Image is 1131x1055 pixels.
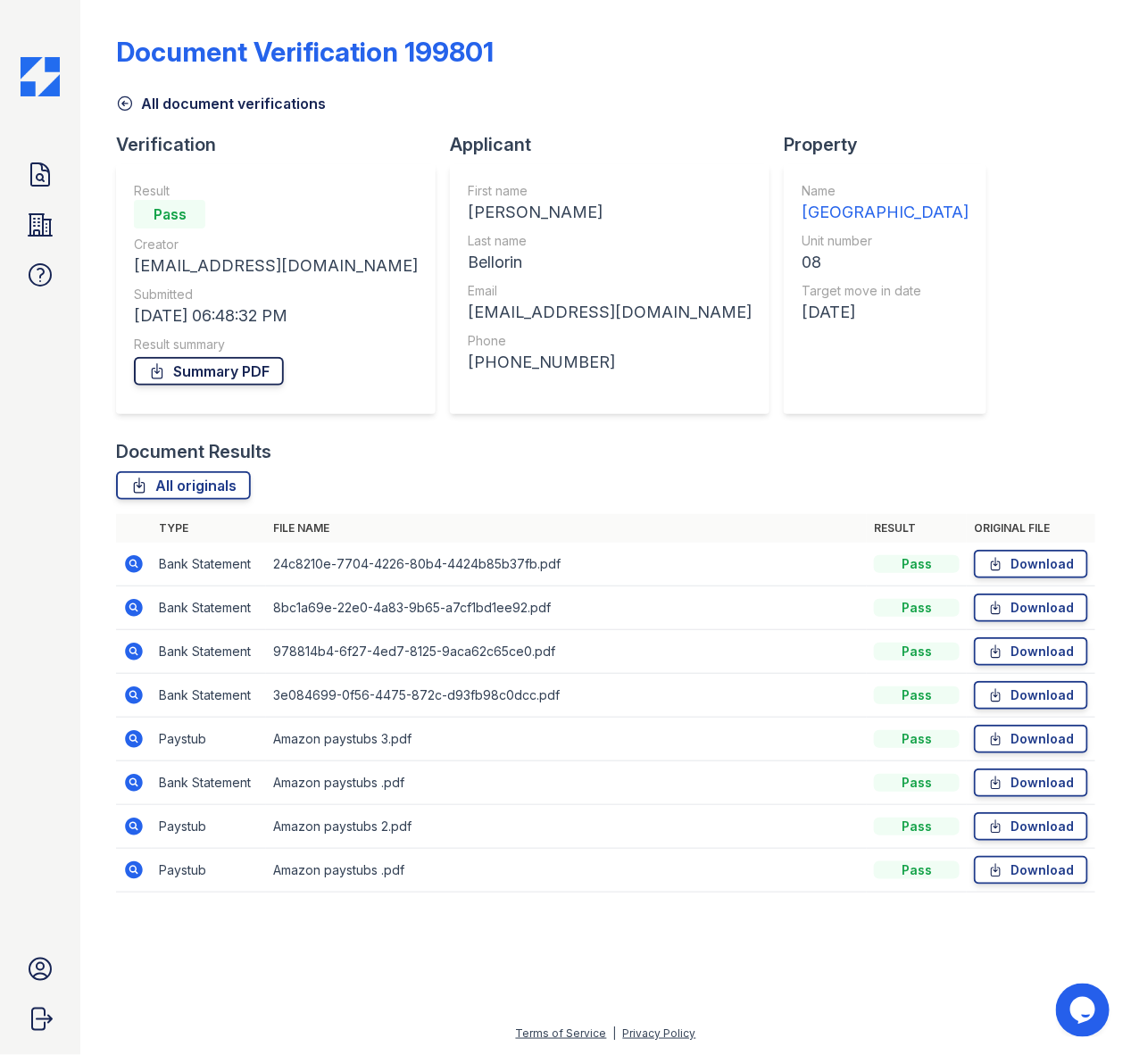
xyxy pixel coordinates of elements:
div: Applicant [450,132,784,157]
div: Pass [874,861,960,879]
div: Property [784,132,1001,157]
th: File name [266,514,867,543]
td: 24c8210e-7704-4226-80b4-4424b85b37fb.pdf [266,543,867,586]
td: 8bc1a69e-22e0-4a83-9b65-a7cf1bd1ee92.pdf [266,586,867,630]
td: Bank Statement [152,674,266,718]
iframe: chat widget [1056,984,1113,1037]
img: CE_Icon_Blue-c292c112584629df590d857e76928e9f676e5b41ef8f769ba2f05ee15b207248.png [21,57,60,96]
th: Type [152,514,266,543]
div: [PERSON_NAME] [468,200,752,225]
a: All document verifications [116,93,326,114]
a: Download [974,637,1088,666]
a: All originals [116,471,251,500]
div: Last name [468,232,752,250]
td: Paystub [152,805,266,849]
div: Creator [134,236,418,253]
td: Bank Statement [152,543,266,586]
div: Pass [874,818,960,835]
a: Summary PDF [134,357,284,386]
div: [DATE] [802,300,969,325]
div: Result summary [134,336,418,353]
div: Pass [874,686,960,704]
div: Name [802,182,969,200]
td: Paystub [152,718,266,761]
td: Paystub [152,849,266,893]
a: Download [974,768,1088,797]
div: Document Results [116,439,271,464]
div: Document Verification 199801 [116,36,494,68]
a: Name [GEOGRAPHIC_DATA] [802,182,969,225]
div: [EMAIL_ADDRESS][DOMAIN_NAME] [134,253,418,278]
a: Download [974,550,1088,578]
td: Bank Statement [152,630,266,674]
div: Result [134,182,418,200]
a: Privacy Policy [623,1026,696,1040]
td: Bank Statement [152,761,266,805]
div: Pass [134,200,205,228]
div: Email [468,282,752,300]
div: Pass [874,643,960,660]
td: 978814b4-6f27-4ed7-8125-9aca62c65ce0.pdf [266,630,867,674]
div: Pass [874,774,960,792]
div: Pass [874,599,960,617]
td: Amazon paystubs 2.pdf [266,805,867,849]
a: Download [974,594,1088,622]
div: Pass [874,730,960,748]
a: Download [974,856,1088,885]
td: Bank Statement [152,586,266,630]
div: Submitted [134,286,418,303]
td: 3e084699-0f56-4475-872c-d93fb98c0dcc.pdf [266,674,867,718]
td: Amazon paystubs .pdf [266,849,867,893]
div: 08 [802,250,969,275]
td: Amazon paystubs 3.pdf [266,718,867,761]
a: Download [974,725,1088,753]
th: Original file [967,514,1095,543]
div: [EMAIL_ADDRESS][DOMAIN_NAME] [468,300,752,325]
div: First name [468,182,752,200]
div: [PHONE_NUMBER] [468,350,752,375]
a: Terms of Service [516,1026,607,1040]
td: Amazon paystubs .pdf [266,761,867,805]
div: [GEOGRAPHIC_DATA] [802,200,969,225]
div: Target move in date [802,282,969,300]
div: Verification [116,132,450,157]
div: Pass [874,555,960,573]
div: Bellorin [468,250,752,275]
a: Download [974,812,1088,841]
div: Unit number [802,232,969,250]
th: Result [867,514,967,543]
div: Phone [468,332,752,350]
a: Download [974,681,1088,710]
div: [DATE] 06:48:32 PM [134,303,418,328]
div: | [613,1026,617,1040]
